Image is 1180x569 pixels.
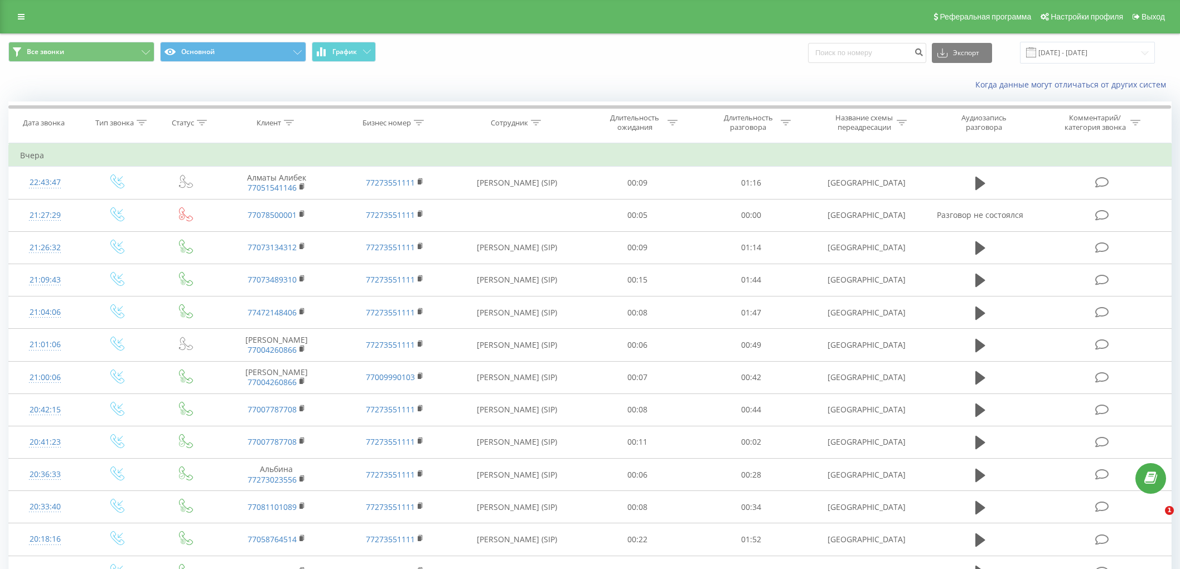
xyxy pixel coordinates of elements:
[362,118,411,128] div: Бизнес номер
[694,523,808,556] td: 01:52
[605,113,665,132] div: Длительность ожидания
[366,307,415,318] a: 77273551111
[694,459,808,491] td: 00:28
[581,426,694,458] td: 00:11
[1165,506,1174,515] span: 1
[694,231,808,264] td: 01:14
[581,231,694,264] td: 00:09
[20,269,70,291] div: 21:09:43
[694,491,808,523] td: 00:34
[694,264,808,296] td: 01:44
[1142,506,1169,533] iframe: Intercom live chat
[248,210,297,220] a: 77078500001
[581,199,694,231] td: 00:05
[581,296,694,329] td: 00:08
[453,426,581,458] td: [PERSON_NAME] (SIP)
[975,79,1172,90] a: Когда данные могут отличаться от других систем
[20,528,70,550] div: 20:18:16
[1051,12,1123,21] span: Настройки профиля
[248,436,297,447] a: 77007787708
[366,339,415,350] a: 77273551111
[366,242,415,252] a: 77273551111
[453,523,581,556] td: [PERSON_NAME] (SIP)
[453,296,581,329] td: [PERSON_NAME] (SIP)
[694,296,808,329] td: 01:47
[453,393,581,426] td: [PERSON_NAME] (SIP)
[694,361,808,393] td: 00:42
[808,523,926,556] td: [GEOGRAPHIC_DATA]
[581,523,694,556] td: 00:22
[248,274,297,285] a: 77073489310
[937,210,1023,220] span: Разговор не состоялся
[217,361,336,393] td: [PERSON_NAME]
[27,47,64,56] span: Все звонки
[808,393,926,426] td: [GEOGRAPHIC_DATA]
[248,344,297,355] a: 77004260866
[808,361,926,393] td: [GEOGRAPHIC_DATA]
[8,42,154,62] button: Все звонки
[453,361,581,393] td: [PERSON_NAME] (SIP)
[160,42,306,62] button: Основной
[453,459,581,491] td: [PERSON_NAME] (SIP)
[248,307,297,318] a: 77472148406
[217,329,336,361] td: [PERSON_NAME]
[248,377,297,387] a: 77004260866
[581,264,694,296] td: 00:15
[366,404,415,415] a: 77273551111
[20,205,70,226] div: 21:27:29
[453,167,581,199] td: [PERSON_NAME] (SIP)
[808,167,926,199] td: [GEOGRAPHIC_DATA]
[940,12,1031,21] span: Реферальная программа
[453,329,581,361] td: [PERSON_NAME] (SIP)
[694,329,808,361] td: 00:49
[20,496,70,518] div: 20:33:40
[217,459,336,491] td: Альбина
[95,118,134,128] div: Тип звонка
[808,426,926,458] td: [GEOGRAPHIC_DATA]
[366,469,415,480] a: 77273551111
[366,274,415,285] a: 77273551111
[581,329,694,361] td: 00:06
[312,42,376,62] button: График
[20,464,70,485] div: 20:36:33
[172,118,194,128] div: Статус
[808,43,926,63] input: Поиск по номеру
[23,118,65,128] div: Дата звонка
[366,210,415,220] a: 77273551111
[808,329,926,361] td: [GEOGRAPHIC_DATA]
[248,404,297,415] a: 77007787708
[694,167,808,199] td: 01:16
[20,334,70,356] div: 21:01:06
[248,182,297,193] a: 77051541146
[248,534,297,544] a: 77058764514
[1062,113,1128,132] div: Комментарий/категория звонка
[366,436,415,447] a: 77273551111
[1142,12,1165,21] span: Выход
[581,459,694,491] td: 00:06
[694,393,808,426] td: 00:44
[808,491,926,523] td: [GEOGRAPHIC_DATA]
[581,361,694,393] td: 00:07
[453,491,581,523] td: [PERSON_NAME] (SIP)
[9,144,1172,167] td: Вчера
[834,113,894,132] div: Название схемы переадресации
[217,167,336,199] td: Алматы Алибек
[20,237,70,259] div: 21:26:32
[694,426,808,458] td: 00:02
[718,113,778,132] div: Длительность разговора
[332,48,357,56] span: График
[366,502,415,512] a: 77273551111
[581,167,694,199] td: 00:09
[808,199,926,231] td: [GEOGRAPHIC_DATA]
[366,177,415,188] a: 77273551111
[453,264,581,296] td: [PERSON_NAME] (SIP)
[248,474,297,485] a: 77273023556
[808,459,926,491] td: [GEOGRAPHIC_DATA]
[808,231,926,264] td: [GEOGRAPHIC_DATA]
[20,172,70,193] div: 22:43:47
[20,301,70,323] div: 21:04:06
[808,264,926,296] td: [GEOGRAPHIC_DATA]
[932,43,992,63] button: Экспорт
[581,393,694,426] td: 00:08
[491,118,528,128] div: Сотрудник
